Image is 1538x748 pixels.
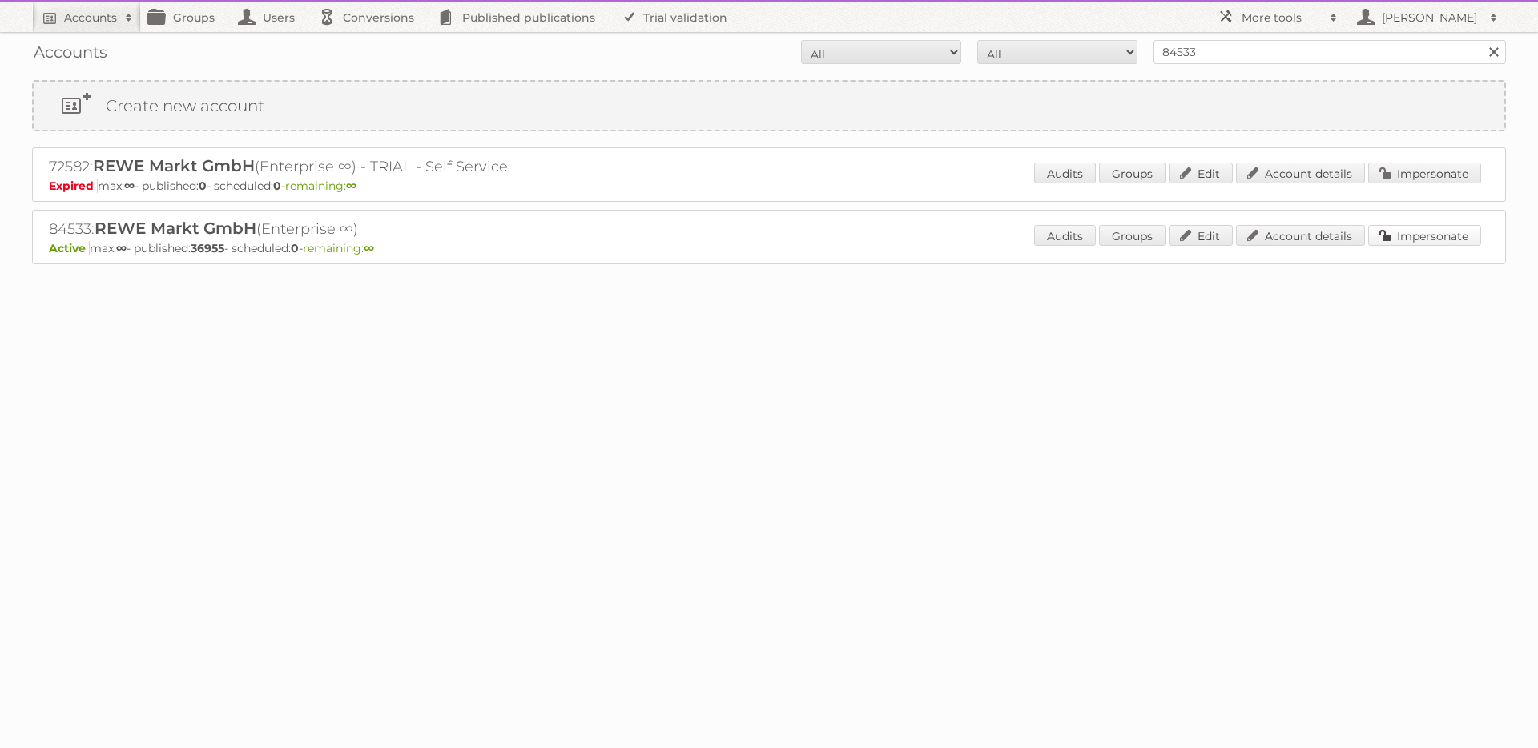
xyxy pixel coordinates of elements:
[1169,163,1233,183] a: Edit
[231,2,311,32] a: Users
[34,82,1504,130] a: Create new account
[64,10,117,26] h2: Accounts
[364,241,374,255] strong: ∞
[285,179,356,193] span: remaining:
[49,219,610,239] h2: 84533: (Enterprise ∞)
[1378,10,1482,26] h2: [PERSON_NAME]
[93,156,255,175] span: REWE Markt GmbH
[1346,2,1506,32] a: [PERSON_NAME]
[32,2,141,32] a: Accounts
[49,179,98,193] span: Expired
[49,241,1489,255] p: max: - published: - scheduled: -
[291,241,299,255] strong: 0
[95,219,256,238] span: REWE Markt GmbH
[1368,163,1481,183] a: Impersonate
[1210,2,1346,32] a: More tools
[273,179,281,193] strong: 0
[141,2,231,32] a: Groups
[430,2,611,32] a: Published publications
[199,179,207,193] strong: 0
[1099,225,1166,246] a: Groups
[49,156,610,177] h2: 72582: (Enterprise ∞) - TRIAL - Self Service
[311,2,430,32] a: Conversions
[116,241,127,255] strong: ∞
[191,241,224,255] strong: 36955
[1099,163,1166,183] a: Groups
[346,179,356,193] strong: ∞
[1242,10,1322,26] h2: More tools
[1169,225,1233,246] a: Edit
[1034,163,1096,183] a: Audits
[1236,225,1365,246] a: Account details
[124,179,135,193] strong: ∞
[1034,225,1096,246] a: Audits
[49,179,1489,193] p: max: - published: - scheduled: -
[303,241,374,255] span: remaining:
[611,2,743,32] a: Trial validation
[1368,225,1481,246] a: Impersonate
[1236,163,1365,183] a: Account details
[49,241,90,255] span: Active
